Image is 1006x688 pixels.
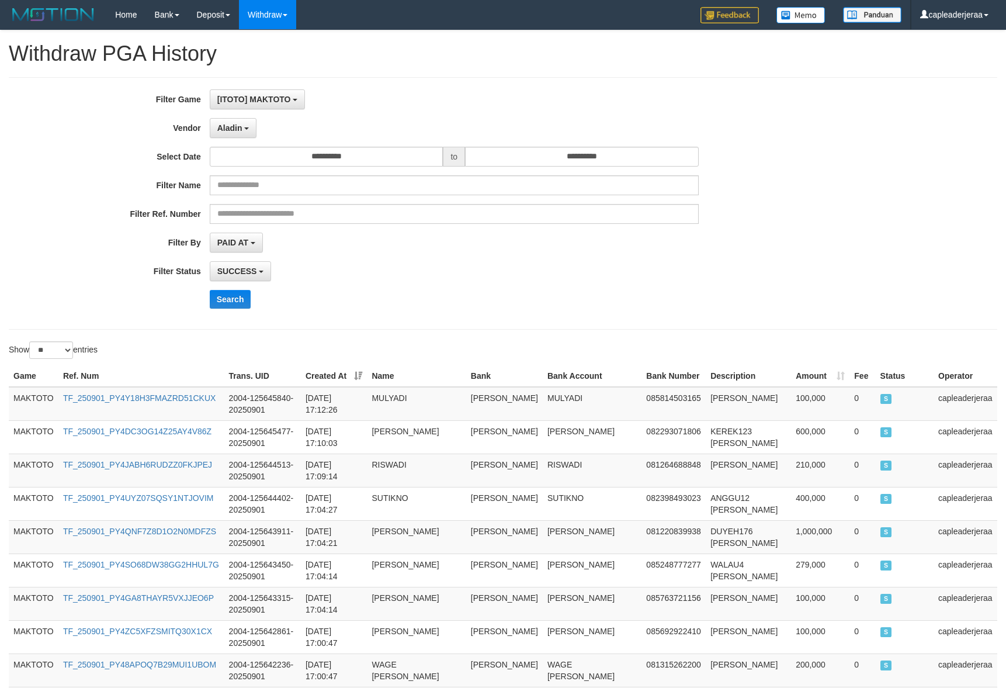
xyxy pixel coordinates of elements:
td: [DATE] 17:12:26 [301,387,367,421]
td: [DATE] 17:04:14 [301,554,367,587]
span: SUCCESS [880,427,892,437]
td: [PERSON_NAME] [466,654,543,687]
td: MAKTOTO [9,554,58,587]
td: [PERSON_NAME] [543,520,641,554]
td: [DATE] 17:09:14 [301,454,367,487]
td: 2004-125642236-20250901 [224,654,301,687]
span: SUCCESS [880,594,892,604]
td: [PERSON_NAME] [466,587,543,620]
td: [PERSON_NAME] [367,420,466,454]
span: SUCCESS [880,494,892,504]
td: capleaderjeraa [934,454,997,487]
h1: Withdraw PGA History [9,42,997,65]
a: TF_250901_PY4ZC5XFZSMITQ30X1CX [63,627,212,636]
td: capleaderjeraa [934,520,997,554]
td: [PERSON_NAME] [543,587,641,620]
td: 100,000 [791,387,849,421]
td: 100,000 [791,620,849,654]
td: [DATE] 17:04:27 [301,487,367,520]
th: Fee [849,365,875,387]
td: KEREK123 [PERSON_NAME] [706,420,791,454]
th: Bank Number [641,365,706,387]
td: MULYADI [543,387,641,421]
td: 0 [849,454,875,487]
td: 085814503165 [641,387,706,421]
a: TF_250901_PY4QNF7Z8D1O2N0MDFZS [63,527,216,536]
td: 0 [849,520,875,554]
span: [ITOTO] MAKTOTO [217,95,291,104]
span: SUCCESS [880,527,892,537]
td: 600,000 [791,420,849,454]
th: Status [876,365,934,387]
label: Show entries [9,341,98,359]
span: SUCCESS [880,461,892,471]
a: TF_250901_PY48APOQ7B29MUI1UBOM [63,660,216,669]
td: 100,000 [791,587,849,620]
td: 0 [849,387,875,421]
td: 0 [849,587,875,620]
td: 1,000,000 [791,520,849,554]
td: MAKTOTO [9,520,58,554]
td: [PERSON_NAME] [543,420,641,454]
a: TF_250901_PY4JABH6RUDZZ0FKJPEJ [63,460,212,469]
td: MAKTOTO [9,387,58,421]
img: Button%20Memo.svg [776,7,825,23]
td: [PERSON_NAME] [706,387,791,421]
button: Search [210,290,251,309]
th: Bank Account [543,365,641,387]
td: MULYADI [367,387,466,421]
td: 0 [849,487,875,520]
td: ANGGU12 [PERSON_NAME] [706,487,791,520]
button: PAID AT [210,233,263,253]
span: SUCCESS [880,561,892,571]
a: TF_250901_PY4Y18H3FMAZRD51CKUX [63,393,216,403]
td: [PERSON_NAME] [466,554,543,587]
td: [PERSON_NAME] [706,454,791,487]
span: SUCCESS [880,394,892,404]
td: [PERSON_NAME] [367,620,466,654]
td: 200,000 [791,654,849,687]
td: 2004-125645477-20250901 [224,420,301,454]
td: [PERSON_NAME] [466,454,543,487]
th: Game [9,365,58,387]
td: 2004-125645840-20250901 [224,387,301,421]
td: 2004-125643911-20250901 [224,520,301,554]
td: 0 [849,554,875,587]
td: 2004-125644513-20250901 [224,454,301,487]
span: Aladin [217,123,242,133]
td: DUYEH176 [PERSON_NAME] [706,520,791,554]
td: MAKTOTO [9,587,58,620]
td: [DATE] 17:00:47 [301,654,367,687]
td: [PERSON_NAME] [367,520,466,554]
td: [PERSON_NAME] [466,620,543,654]
td: WALAU4 [PERSON_NAME] [706,554,791,587]
td: [DATE] 17:10:03 [301,420,367,454]
td: 2004-125644402-20250901 [224,487,301,520]
td: 0 [849,654,875,687]
th: Created At: activate to sort column ascending [301,365,367,387]
td: 082293071806 [641,420,706,454]
td: capleaderjeraa [934,387,997,421]
span: SUCCESS [880,661,892,670]
td: [PERSON_NAME] [543,554,641,587]
img: MOTION_logo.png [9,6,98,23]
td: WAGE [PERSON_NAME] [367,654,466,687]
td: 085763721156 [641,587,706,620]
td: 085692922410 [641,620,706,654]
a: TF_250901_PY4SO68DW38GG2HHUL7G [63,560,219,569]
td: 279,000 [791,554,849,587]
td: 081220839938 [641,520,706,554]
button: SUCCESS [210,261,272,281]
td: [PERSON_NAME] [367,554,466,587]
img: Feedback.jpg [700,7,759,23]
td: [DATE] 17:04:14 [301,587,367,620]
td: capleaderjeraa [934,654,997,687]
img: panduan.png [843,7,901,23]
th: Description [706,365,791,387]
td: [PERSON_NAME] [466,520,543,554]
th: Name [367,365,466,387]
a: TF_250901_PY4DC3OG14Z25AY4V86Z [63,427,211,436]
td: RISWADI [367,454,466,487]
td: 0 [849,420,875,454]
td: 081315262200 [641,654,706,687]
